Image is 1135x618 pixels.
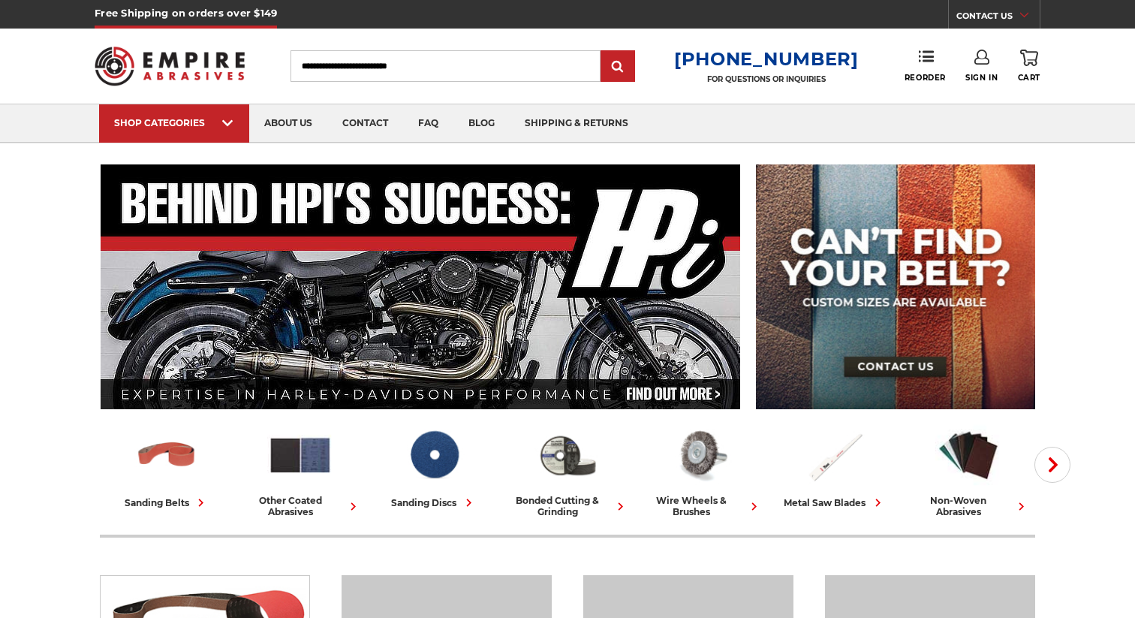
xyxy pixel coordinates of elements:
[774,423,896,511] a: metal saw blades
[510,104,643,143] a: shipping & returns
[1034,447,1070,483] button: Next
[905,73,946,83] span: Reorder
[267,423,333,487] img: Other Coated Abrasives
[392,495,477,511] div: sanding discs
[965,73,998,83] span: Sign In
[802,423,868,487] img: Metal Saw Blades
[403,104,453,143] a: faq
[453,104,510,143] a: blog
[125,495,209,511] div: sanding belts
[905,50,946,82] a: Reorder
[674,74,859,84] p: FOR QUESTIONS OR INQUIRIES
[1018,50,1040,83] a: Cart
[603,52,633,82] input: Submit
[908,495,1029,517] div: non-woven abrasives
[239,423,361,517] a: other coated abrasives
[640,495,762,517] div: wire wheels & brushes
[114,117,234,128] div: SHOP CATEGORIES
[134,423,200,487] img: Sanding Belts
[1018,73,1040,83] span: Cart
[239,495,361,517] div: other coated abrasives
[756,164,1035,409] img: promo banner for custom belts.
[784,495,886,511] div: metal saw blades
[249,104,327,143] a: about us
[106,423,227,511] a: sanding belts
[908,423,1029,517] a: non-woven abrasives
[507,495,628,517] div: bonded cutting & grinding
[401,423,467,487] img: Sanding Discs
[507,423,628,517] a: bonded cutting & grinding
[95,37,245,95] img: Empire Abrasives
[373,423,495,511] a: sanding discs
[640,423,762,517] a: wire wheels & brushes
[327,104,403,143] a: contact
[534,423,601,487] img: Bonded Cutting & Grinding
[935,423,1001,487] img: Non-woven Abrasives
[101,164,741,409] img: Banner for an interview featuring Horsepower Inc who makes Harley performance upgrades featured o...
[674,48,859,70] a: [PHONE_NUMBER]
[668,423,734,487] img: Wire Wheels & Brushes
[956,8,1040,29] a: CONTACT US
